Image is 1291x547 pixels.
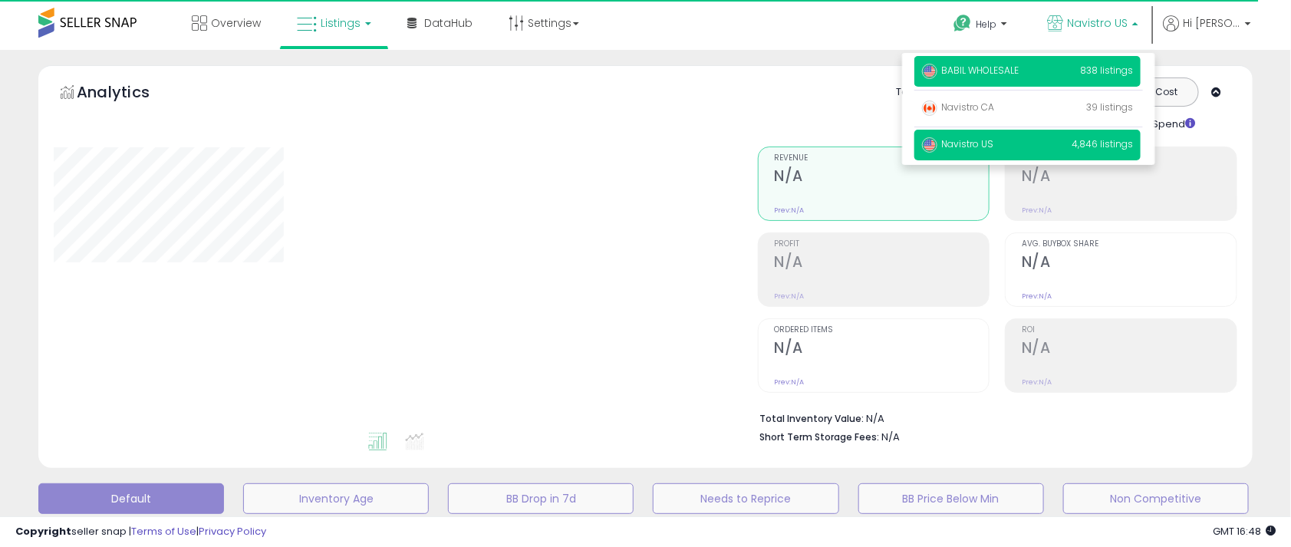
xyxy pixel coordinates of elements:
[922,64,1019,77] span: BABIL WHOLESALE
[775,292,805,301] small: Prev: N/A
[922,137,993,150] span: Navistro US
[760,412,865,425] b: Total Inventory Value:
[424,15,473,31] span: DataHub
[775,167,990,188] h2: N/A
[653,483,838,514] button: Needs to Reprice
[199,524,266,539] a: Privacy Policy
[38,483,224,514] button: Default
[1022,292,1052,301] small: Prev: N/A
[775,339,990,360] h2: N/A
[243,483,429,514] button: Inventory Age
[1022,377,1052,387] small: Prev: N/A
[1086,101,1133,114] span: 39 listings
[922,137,937,153] img: usa.png
[1183,15,1240,31] span: Hi [PERSON_NAME]
[976,18,996,31] span: Help
[448,483,634,514] button: BB Drop in 7d
[77,81,179,107] h5: Analytics
[1022,206,1052,215] small: Prev: N/A
[775,253,990,274] h2: N/A
[1022,326,1237,334] span: ROI
[1022,339,1237,360] h2: N/A
[922,101,994,114] span: Navistro CA
[882,430,901,444] span: N/A
[1022,167,1237,188] h2: N/A
[1067,15,1128,31] span: Navistro US
[775,377,805,387] small: Prev: N/A
[1080,64,1133,77] span: 838 listings
[211,15,261,31] span: Overview
[1022,240,1237,249] span: Avg. Buybox Share
[922,64,937,79] img: usa.png
[953,14,972,33] i: Get Help
[15,525,266,539] div: seller snap | |
[1063,483,1249,514] button: Non Competitive
[1022,253,1237,274] h2: N/A
[775,206,805,215] small: Prev: N/A
[775,326,990,334] span: Ordered Items
[775,240,990,249] span: Profit
[760,430,880,443] b: Short Term Storage Fees:
[1072,137,1133,150] span: 4,846 listings
[858,483,1044,514] button: BB Price Below Min
[922,101,937,116] img: canada.png
[1213,524,1276,539] span: 2025-09-7 16:48 GMT
[760,408,1226,427] li: N/A
[1163,15,1251,50] a: Hi [PERSON_NAME]
[15,524,71,539] strong: Copyright
[896,85,956,100] div: Totals For
[131,524,196,539] a: Terms of Use
[775,154,990,163] span: Revenue
[941,2,1023,50] a: Help
[321,15,361,31] span: Listings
